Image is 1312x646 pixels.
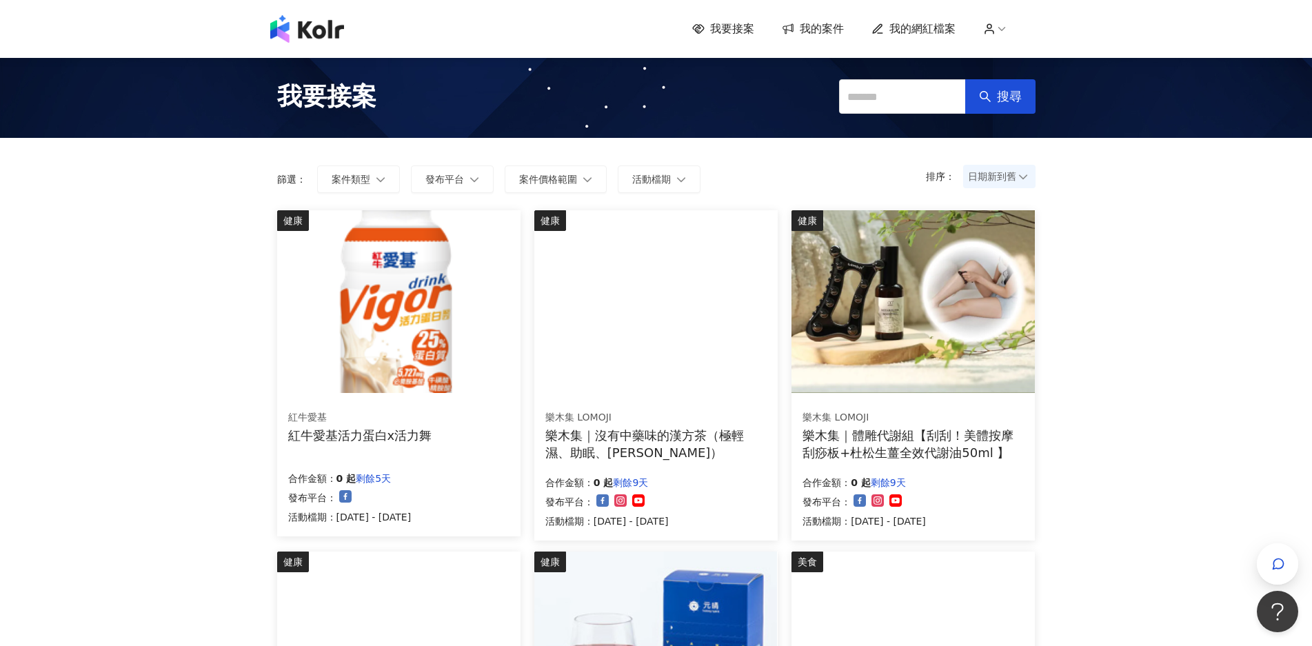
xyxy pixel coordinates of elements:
p: 0 起 [336,470,356,487]
span: 我要接案 [277,79,376,114]
div: 紅牛愛基活力蛋白x活力舞 [288,427,432,444]
p: 篩選： [277,174,306,185]
iframe: Help Scout Beacon - Open [1257,591,1298,632]
p: 0 起 [851,474,871,491]
p: 剩餘9天 [871,474,906,491]
p: 合作金額： [545,474,594,491]
div: 樂木集 LOMOJI [803,411,1023,425]
span: 案件價格範圍 [519,174,577,185]
span: 搜尋 [997,89,1022,104]
span: 活動檔期 [632,174,671,185]
div: 健康 [791,210,823,231]
span: search [979,90,991,103]
button: 案件價格範圍 [505,165,607,193]
div: 樂木集｜沒有中藥味的漢方茶（極輕濕、助眠、[PERSON_NAME]） [545,427,767,461]
img: logo [270,15,344,43]
div: 樂木集 LOMOJI [545,411,766,425]
button: 搜尋 [965,79,1036,114]
img: 活力蛋白配方營養素 [277,210,520,393]
a: 我要接案 [692,21,754,37]
button: 活動檔期 [618,165,700,193]
a: 我的案件 [782,21,844,37]
p: 剩餘5天 [356,470,391,487]
div: 健康 [277,210,309,231]
img: 樂木集｜沒有中藥味的漢方茶（極輕濕、助眠、亮妍） [534,210,777,393]
p: 活動檔期：[DATE] - [DATE] [803,513,926,529]
img: 體雕代謝組【刮刮！美體按摩刮痧板+杜松生薑全效代謝油50ml 】 [791,210,1034,393]
span: 我要接案 [710,21,754,37]
button: 發布平台 [411,165,494,193]
p: 發布平台： [545,494,594,510]
p: 發布平台： [288,489,336,506]
div: 紅牛愛基 [288,411,432,425]
span: 發布平台 [425,174,464,185]
p: 發布平台： [803,494,851,510]
p: 0 起 [594,474,614,491]
span: 案件類型 [332,174,370,185]
p: 活動檔期：[DATE] - [DATE] [288,509,412,525]
div: 健康 [534,210,566,231]
p: 活動檔期：[DATE] - [DATE] [545,513,669,529]
div: 健康 [277,552,309,572]
span: 日期新到舊 [968,166,1031,187]
p: 合作金額： [288,470,336,487]
div: 健康 [534,552,566,572]
p: 剩餘9天 [613,474,648,491]
button: 案件類型 [317,165,400,193]
span: 我的案件 [800,21,844,37]
div: 樂木集｜體雕代謝組【刮刮！美體按摩刮痧板+杜松生薑全效代謝油50ml 】 [803,427,1024,461]
p: 合作金額： [803,474,851,491]
a: 我的網紅檔案 [871,21,956,37]
p: 排序： [926,171,963,182]
span: 我的網紅檔案 [889,21,956,37]
div: 美食 [791,552,823,572]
